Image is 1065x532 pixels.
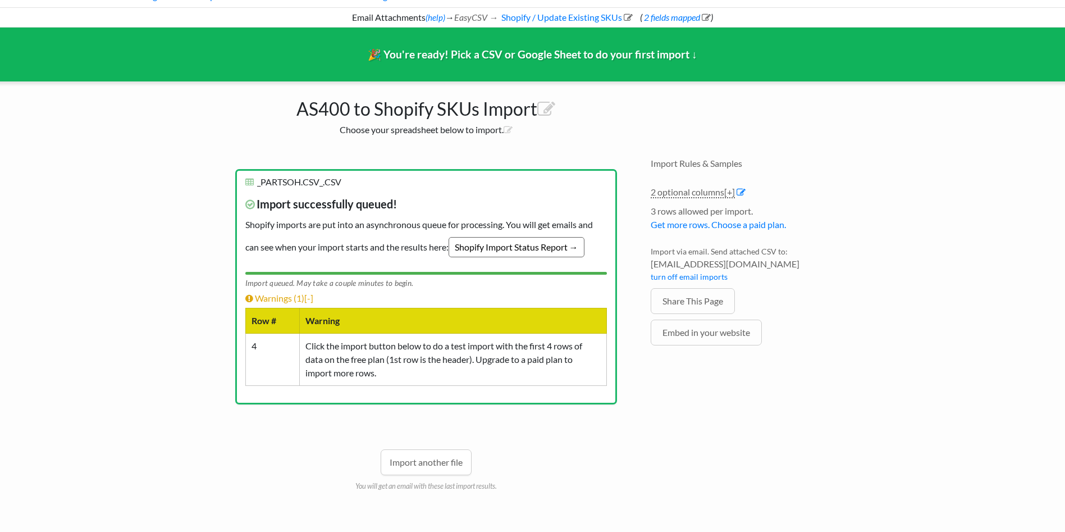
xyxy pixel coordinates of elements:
[1009,476,1052,519] iframe: Drift Widget Chat Controller
[449,237,584,257] a: Shopify Import Status Report →
[224,124,628,135] h2: Choose your spreadsheet below to import.
[500,12,633,22] a: Shopify / Update Existing SKUs
[245,293,313,303] a: Warnings (1)[-]
[651,320,762,345] a: Embed in your website
[651,204,842,237] li: 3 rows allowed per import.
[299,308,606,334] th: Warning
[245,195,607,218] span: Import successfully queued!
[651,288,735,314] a: Share This Page
[245,187,607,263] p: Shopify imports are put into an asynchronous queue for processing. You will get emails and can se...
[381,449,472,475] a: Import another file
[235,475,617,492] p: You will get an email with these last import results.
[224,93,628,120] h1: AS400 to Shopify SKUs Import
[304,293,313,303] span: [-]
[426,12,445,22] a: (help)
[245,308,299,334] th: Row #
[245,275,607,289] div: Import queued. May take a couple minutes to begin.
[296,293,301,303] span: 1
[299,334,606,386] td: Click the import button below to do a test import with the first 4 rows of data on the free plan ...
[651,257,842,271] span: [EMAIL_ADDRESS][DOMAIN_NAME]
[651,272,728,281] a: turn off email imports
[651,158,842,169] h4: Import Rules & Samples
[454,12,498,22] i: EasyCSV →
[257,176,341,187] span: _PARTSOH.CSV_.CSV
[651,187,735,198] a: 2 optional columns[+]
[724,187,735,197] span: [+]
[245,334,299,386] td: 4
[651,219,786,230] a: Get more rows. Choose a paid plan.
[368,48,697,61] span: 🎉 You're ready! Pick a CSV or Google Sheet to do your first import ↓
[651,245,842,288] li: Import via email. Send attached CSV to:
[642,12,711,22] a: 2 fields mapped
[640,12,713,22] span: ( )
